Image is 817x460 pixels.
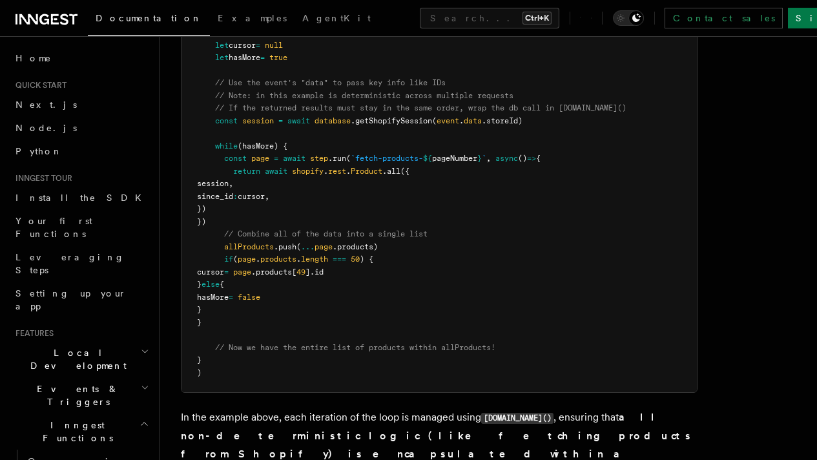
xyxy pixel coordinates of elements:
[215,53,229,62] span: let
[296,267,305,277] span: 49
[420,8,559,28] button: Search...Ctrl+K
[10,413,152,450] button: Inngest Functions
[351,167,382,176] span: Product
[10,346,141,372] span: Local Development
[251,154,269,163] span: page
[283,154,305,163] span: await
[224,255,233,264] span: if
[197,355,202,364] span: }
[16,252,125,275] span: Leveraging Steps
[328,167,346,176] span: rest
[251,267,296,277] span: .products[
[486,154,491,163] span: ,
[260,255,296,264] span: products
[215,103,626,112] span: // If the returned results must stay in the same order, wrap the db call in [DOMAIN_NAME]()
[16,123,77,133] span: Node.js
[238,255,256,264] span: page
[302,13,371,23] span: AgentKit
[215,78,446,87] span: // Use the event's "data" to pass key info like IDs
[527,154,536,163] span: =>
[260,53,265,62] span: =
[10,419,140,444] span: Inngest Functions
[229,179,233,188] span: ,
[315,242,333,251] span: page
[197,217,206,226] span: })
[432,154,477,163] span: pageNumber
[301,242,315,251] span: ...
[10,328,54,339] span: Features
[324,167,328,176] span: .
[233,255,238,264] span: (
[224,267,229,277] span: =
[315,116,351,125] span: database
[220,280,224,289] span: {
[16,193,149,203] span: Install the SDK
[16,52,52,65] span: Home
[215,343,495,352] span: // Now we have the entire list of products within allProducts!
[197,192,233,201] span: since_id
[16,99,77,110] span: Next.js
[351,154,423,163] span: `fetch-products-
[233,267,251,277] span: page
[333,242,378,251] span: .products)
[301,255,328,264] span: length
[202,280,220,289] span: else
[351,255,360,264] span: 50
[10,186,152,209] a: Install the SDK
[197,318,202,327] span: }
[10,47,152,70] a: Home
[665,8,783,28] a: Contact sales
[10,140,152,163] a: Python
[197,179,229,188] span: session
[459,116,464,125] span: .
[310,154,328,163] span: step
[274,242,296,251] span: .push
[265,41,283,50] span: null
[197,293,229,302] span: hasMore
[477,154,482,163] span: }
[613,10,644,26] button: Toggle dark mode
[295,4,378,35] a: AgentKit
[233,167,260,176] span: return
[328,154,346,163] span: .run
[238,192,265,201] span: cursor
[432,116,437,125] span: (
[197,368,202,377] span: )
[10,341,152,377] button: Local Development
[423,154,432,163] span: ${
[265,167,287,176] span: await
[10,282,152,318] a: Setting up your app
[233,192,238,201] span: :
[10,382,141,408] span: Events & Triggers
[256,255,260,264] span: .
[482,116,522,125] span: .storeId)
[305,267,324,277] span: ].id
[256,41,260,50] span: =
[351,116,432,125] span: .getShopifySession
[96,13,202,23] span: Documentation
[16,216,92,239] span: Your first Functions
[238,293,260,302] span: false
[215,41,229,50] span: let
[210,4,295,35] a: Examples
[229,293,233,302] span: =
[518,154,527,163] span: ()
[10,93,152,116] a: Next.js
[218,13,287,23] span: Examples
[10,246,152,282] a: Leveraging Steps
[197,204,206,213] span: })
[278,116,283,125] span: =
[16,146,63,156] span: Python
[197,305,202,314] span: }
[224,229,428,238] span: // Combine all of the data into a single list
[296,242,301,251] span: (
[346,167,351,176] span: .
[197,267,224,277] span: cursor
[242,116,274,125] span: session
[464,116,482,125] span: data
[238,141,287,151] span: (hasMore) {
[482,154,486,163] span: `
[10,116,152,140] a: Node.js
[522,12,552,25] kbd: Ctrl+K
[360,255,373,264] span: ) {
